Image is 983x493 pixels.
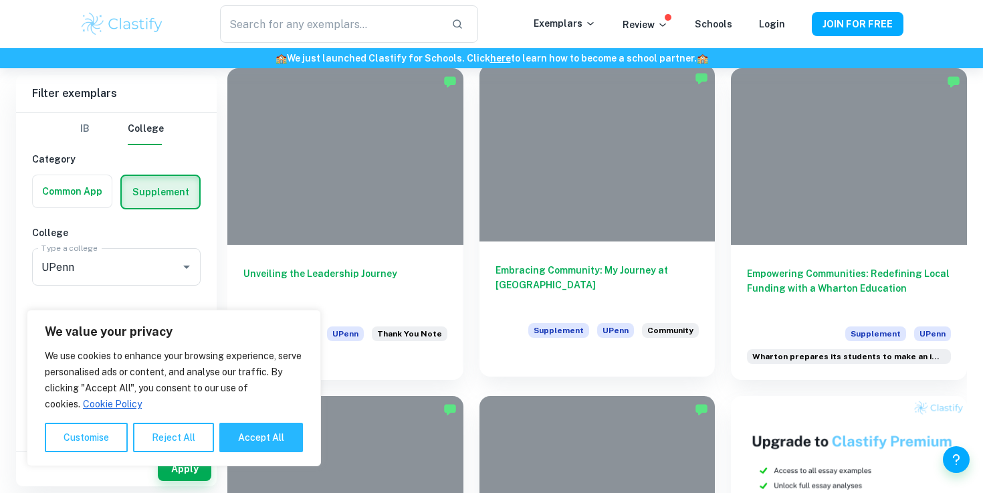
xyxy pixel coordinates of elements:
button: Supplement [122,176,199,208]
img: Marked [947,75,960,88]
a: Login [759,19,785,29]
a: Empowering Communities: Redefining Local Funding with a Wharton EducationSupplementUPennWharton p... [731,68,967,380]
h6: We just launched Clastify for Schools. Click to learn how to become a school partner. [3,51,980,66]
a: Embracing Community: My Journey at [GEOGRAPHIC_DATA]SupplementUPennHow will you explore community... [479,68,716,380]
button: JOIN FOR FREE [812,12,903,36]
p: We value your privacy [45,324,303,340]
span: UPenn [597,323,634,338]
label: Type a college [41,242,97,254]
button: Customise [45,423,128,452]
span: Supplement [528,323,589,338]
span: UPenn [327,326,364,341]
button: Apply [158,457,211,481]
img: Marked [443,75,457,88]
h6: Embracing Community: My Journey at [GEOGRAPHIC_DATA] [496,263,699,307]
a: Cookie Policy [82,398,142,410]
button: Open [177,258,196,276]
img: Marked [695,72,708,85]
span: Supplement [845,326,906,341]
a: Unveiling the Leadership JourneySupplementUPennWrite a short thank-you note to someone you have n... [227,68,463,380]
a: Schools [695,19,732,29]
h6: Category [32,152,201,167]
input: Search for any exemplars... [220,5,441,43]
button: Common App [33,175,112,207]
p: Exemplars [534,16,596,31]
span: UPenn [914,326,951,341]
span: Wharton prepares its students to make an impact by applying business method [752,351,946,363]
div: Write a short thank-you note to someone you have not yet thanked and would like to acknowledge. (... [372,326,447,349]
p: We use cookies to enhance your browsing experience, serve personalised ads or content, and analys... [45,348,303,412]
h6: Empowering Communities: Redefining Local Funding with a Wharton Education [747,266,951,310]
div: Wharton prepares its students to make an impact by applying business methods and economic theory ... [747,349,951,364]
p: Review [623,17,668,32]
div: Filter type choice [69,113,164,145]
img: Marked [443,403,457,416]
button: Help and Feedback [943,446,970,473]
h6: Filter exemplars [16,75,217,112]
span: 🏫 [276,53,287,64]
div: How will you explore community at Penn? Consider how Penn will help shape your perspective, and h... [642,323,699,346]
span: Thank You Note [377,328,442,340]
img: Clastify logo [80,11,165,37]
button: Reject All [133,423,214,452]
span: Community [647,324,693,336]
div: We value your privacy [27,310,321,466]
button: Accept All [219,423,303,452]
button: IB [69,113,101,145]
h6: Unveiling the Leadership Journey [243,266,447,310]
h6: Prompt [32,307,201,322]
button: College [128,113,164,145]
a: here [490,53,511,64]
h6: College [32,225,201,240]
img: Marked [695,403,708,416]
span: 🏫 [697,53,708,64]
